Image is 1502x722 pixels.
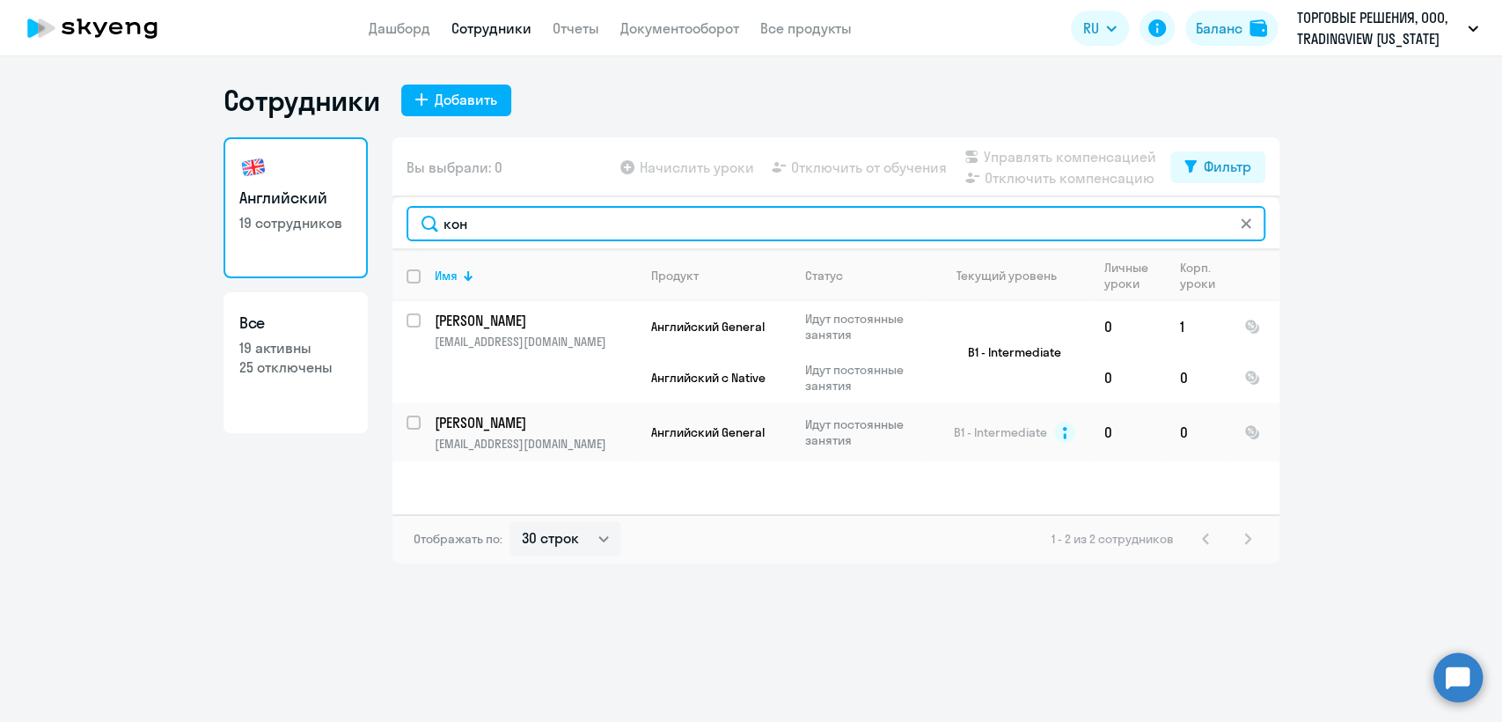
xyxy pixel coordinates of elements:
p: [EMAIL_ADDRESS][DOMAIN_NAME] [435,436,636,452]
td: 0 [1090,352,1166,403]
div: Имя [435,268,458,284]
span: B1 - Intermediate [954,424,1047,440]
div: Фильтр [1204,156,1251,177]
div: Личные уроки [1104,260,1165,291]
button: Фильтр [1170,151,1265,183]
a: [PERSON_NAME] [435,413,636,432]
h3: Все [239,312,352,335]
img: english [239,153,267,181]
span: RU [1083,18,1099,39]
button: RU [1071,11,1129,46]
a: Сотрудники [451,19,531,37]
td: 0 [1166,403,1230,461]
p: Идут постоянные занятия [805,311,926,343]
a: Дашборд [369,19,430,37]
p: ТОРГОВЫЕ РЕШЕНИЯ, ООО, TRADINGVIEW [US_STATE] LLC ([GEOGRAPHIC_DATA]) [1297,7,1461,49]
h3: Английский [239,187,352,210]
p: 25 отключены [239,357,352,377]
p: 19 активны [239,338,352,357]
div: Продукт [651,268,699,284]
p: Идут постоянные занятия [805,416,926,448]
span: Отображать по: [414,531,502,547]
td: 0 [1166,352,1230,403]
img: balance [1249,19,1267,37]
div: Баланс [1196,18,1242,39]
span: Английский General [651,319,765,335]
div: Корп. уроки [1180,260,1229,291]
span: Английский с Native [651,370,766,386]
p: [PERSON_NAME] [435,311,634,330]
p: 19 сотрудников [239,213,352,232]
button: ТОРГОВЫЕ РЕШЕНИЯ, ООО, TRADINGVIEW [US_STATE] LLC ([GEOGRAPHIC_DATA]) [1288,7,1487,49]
td: B1 - Intermediate [927,301,1090,403]
button: Добавить [401,85,511,116]
div: Имя [435,268,636,284]
div: Текущий уровень [941,268,1089,284]
a: Английский19 сотрудников [223,137,368,278]
span: Вы выбрали: 0 [407,157,502,178]
div: Статус [805,268,843,284]
p: Идут постоянные занятия [805,362,926,394]
p: [EMAIL_ADDRESS][DOMAIN_NAME] [435,334,636,350]
div: Добавить [435,89,497,110]
span: 1 - 2 из 2 сотрудников [1051,531,1174,547]
a: Отчеты [553,19,599,37]
td: 0 [1090,403,1166,461]
div: Текущий уровень [956,268,1057,284]
a: Все19 активны25 отключены [223,292,368,433]
p: [PERSON_NAME] [435,413,634,432]
a: [PERSON_NAME] [435,311,636,330]
span: Английский General [651,424,765,440]
button: Балансbalance [1185,11,1278,46]
h1: Сотрудники [223,83,380,118]
td: 0 [1090,301,1166,352]
a: Все продукты [760,19,852,37]
input: Поиск по имени, email, продукту или статусу [407,206,1265,241]
a: Документооборот [620,19,739,37]
td: 1 [1166,301,1230,352]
